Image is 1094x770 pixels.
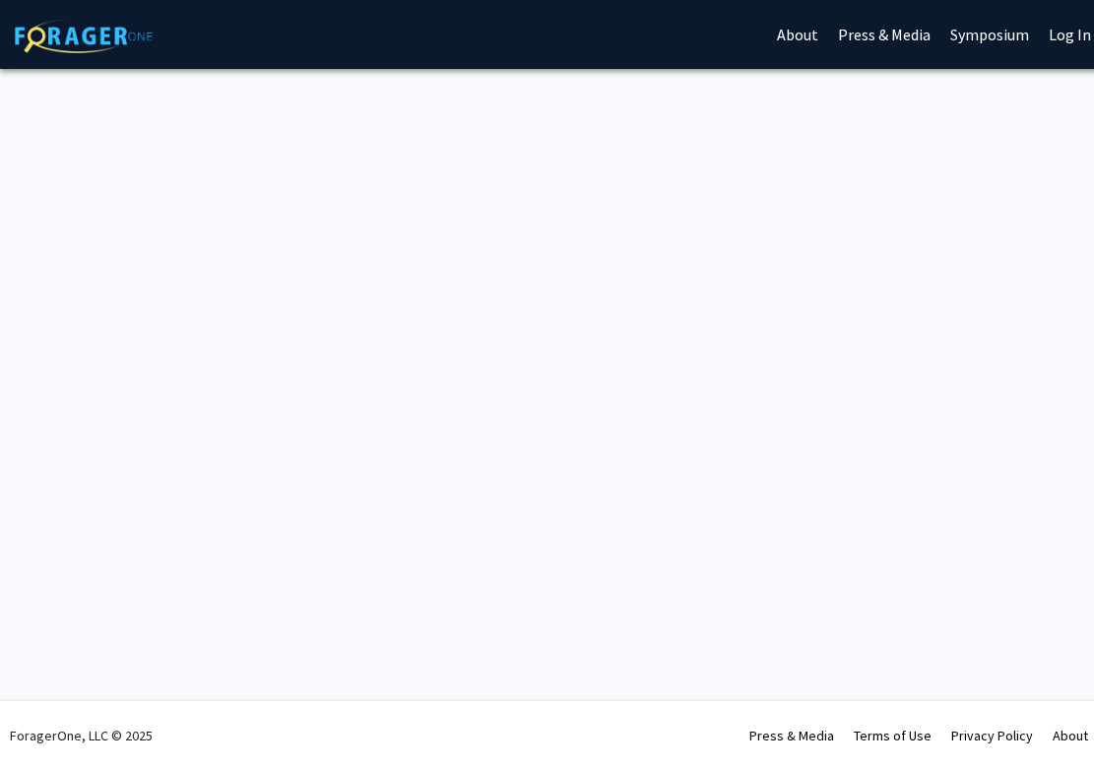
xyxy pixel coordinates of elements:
[749,727,834,744] a: Press & Media
[15,19,153,53] img: ForagerOne Logo
[1053,727,1088,744] a: About
[10,701,153,770] div: ForagerOne, LLC © 2025
[951,727,1033,744] a: Privacy Policy
[854,727,932,744] a: Terms of Use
